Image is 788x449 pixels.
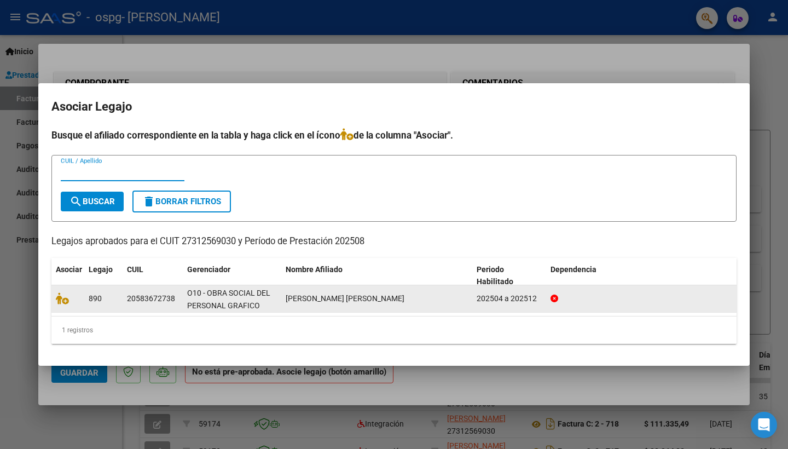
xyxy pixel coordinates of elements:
span: Gerenciador [187,265,230,274]
span: 890 [89,294,102,303]
p: Legajos aprobados para el CUIT 27312569030 y Período de Prestación 202508 [51,235,737,249]
span: Periodo Habilitado [477,265,513,286]
div: Open Intercom Messenger [751,412,777,438]
datatable-header-cell: Legajo [84,258,123,294]
mat-icon: delete [142,195,155,208]
span: VERA CONFORTI IAN RUBEN [286,294,404,303]
datatable-header-cell: Gerenciador [183,258,281,294]
datatable-header-cell: CUIL [123,258,183,294]
h4: Busque el afiliado correspondiente en la tabla y haga click en el ícono de la columna "Asociar". [51,128,737,142]
span: O10 - OBRA SOCIAL DEL PERSONAL GRAFICO [187,289,270,310]
button: Buscar [61,192,124,211]
div: 202504 a 202512 [477,292,542,305]
button: Borrar Filtros [132,191,231,212]
div: 20583672738 [127,292,175,305]
div: 1 registros [51,316,737,344]
datatable-header-cell: Asociar [51,258,84,294]
span: Legajo [89,265,113,274]
span: Buscar [69,197,115,206]
h2: Asociar Legajo [51,96,737,117]
span: Asociar [56,265,82,274]
span: CUIL [127,265,143,274]
datatable-header-cell: Periodo Habilitado [472,258,546,294]
span: Dependencia [551,265,596,274]
span: Nombre Afiliado [286,265,343,274]
datatable-header-cell: Dependencia [546,258,737,294]
span: Borrar Filtros [142,197,221,206]
datatable-header-cell: Nombre Afiliado [281,258,472,294]
mat-icon: search [69,195,83,208]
